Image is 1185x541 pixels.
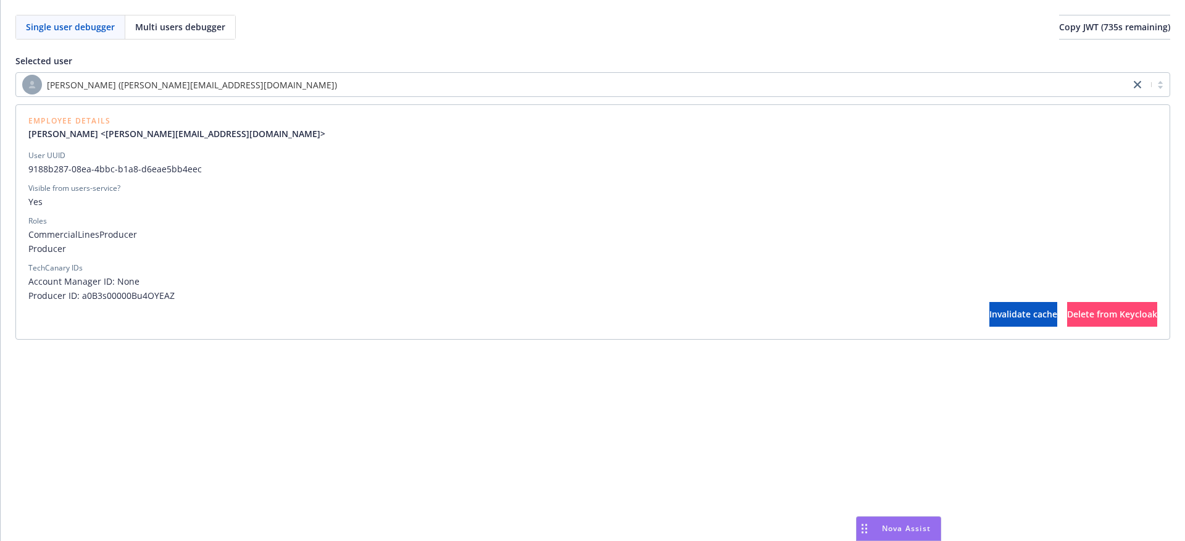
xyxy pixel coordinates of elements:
span: Single user debugger [26,20,115,33]
span: CommercialLinesProducer [28,228,1157,241]
span: Producer [28,242,1157,255]
span: Nova Assist [882,523,931,534]
button: Nova Assist [856,516,941,541]
span: [PERSON_NAME] ([PERSON_NAME][EMAIL_ADDRESS][DOMAIN_NAME]) [47,78,337,91]
span: Selected user [15,55,72,67]
span: [PERSON_NAME] ([PERSON_NAME][EMAIL_ADDRESS][DOMAIN_NAME]) [22,75,1124,94]
div: Visible from users-service? [28,183,120,194]
button: Invalidate cache [989,302,1057,327]
span: Copy JWT ( 735 s remaining) [1059,21,1170,33]
span: Yes [28,195,1157,208]
button: Delete from Keycloak [1067,302,1157,327]
span: Account Manager ID: None [28,275,1157,288]
button: Copy JWT (735s remaining) [1059,15,1170,40]
span: Producer ID: a0B3s00000Bu4OYEAZ [28,289,1157,302]
span: Employee Details [28,117,335,125]
div: User UUID [28,150,65,161]
span: Delete from Keycloak [1067,308,1157,320]
a: [PERSON_NAME] <[PERSON_NAME][EMAIL_ADDRESS][DOMAIN_NAME]> [28,127,335,140]
div: TechCanary IDs [28,262,83,274]
span: Multi users debugger [135,20,225,33]
span: Invalidate cache [989,308,1057,320]
div: Drag to move [857,517,872,540]
a: close [1130,77,1145,92]
div: Roles [28,216,47,227]
span: 9188b287-08ea-4bbc-b1a8-d6eae5bb4eec [28,162,1157,175]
